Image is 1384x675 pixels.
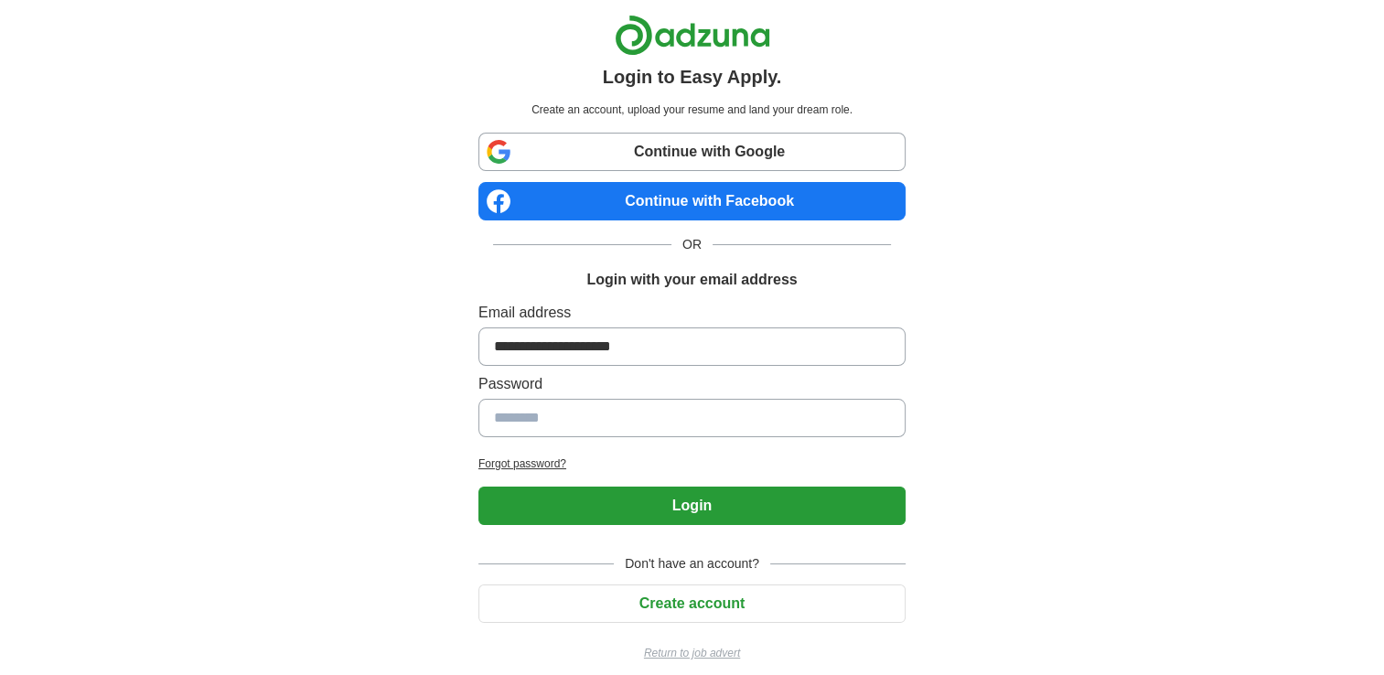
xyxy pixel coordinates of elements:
span: OR [671,235,713,254]
a: Forgot password? [478,455,906,472]
a: Return to job advert [478,645,906,661]
button: Login [478,487,906,525]
h1: Login to Easy Apply. [603,63,782,91]
label: Password [478,373,906,395]
label: Email address [478,302,906,324]
button: Create account [478,584,906,623]
a: Continue with Google [478,133,906,171]
a: Continue with Facebook [478,182,906,220]
img: Adzuna logo [615,15,770,56]
p: Create an account, upload your resume and land your dream role. [482,102,902,118]
a: Create account [478,595,906,611]
span: Don't have an account? [614,554,770,573]
h1: Login with your email address [586,269,797,291]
